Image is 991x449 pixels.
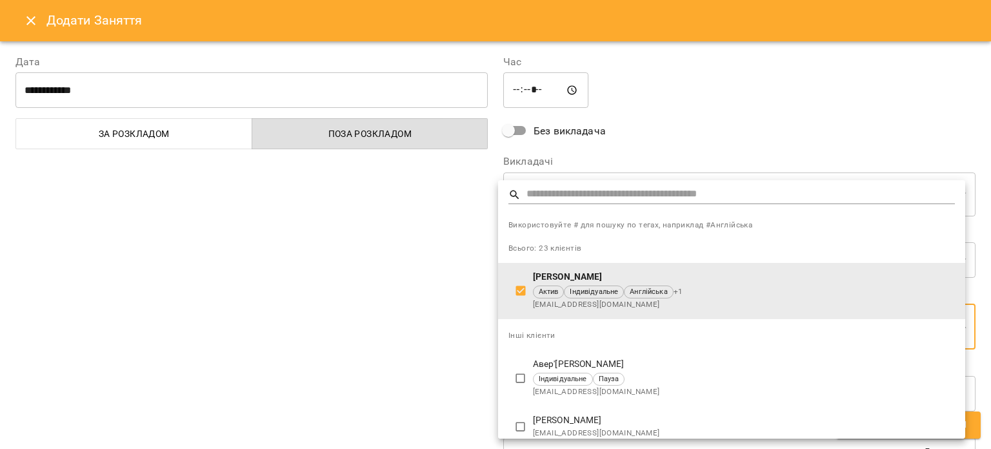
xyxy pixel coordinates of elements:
[533,358,955,371] p: Авер'[PERSON_NAME]
[594,374,625,385] span: Пауза
[625,287,672,298] span: Англійська
[508,244,581,253] span: Всього: 23 клієнтів
[534,287,564,298] span: Актив
[533,427,955,440] span: [EMAIL_ADDRESS][DOMAIN_NAME]
[565,287,623,298] span: Індивідуальне
[533,386,955,399] span: [EMAIL_ADDRESS][DOMAIN_NAME]
[508,219,955,232] span: Використовуйте # для пошуку по тегах, наприклад #Англійська
[674,286,683,298] span: + 1
[534,374,592,385] span: Індивідуальне
[533,271,955,284] p: [PERSON_NAME]
[508,331,556,340] span: Інші клієнти
[533,298,955,311] span: [EMAIL_ADDRESS][DOMAIN_NAME]
[533,414,955,427] p: [PERSON_NAME]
